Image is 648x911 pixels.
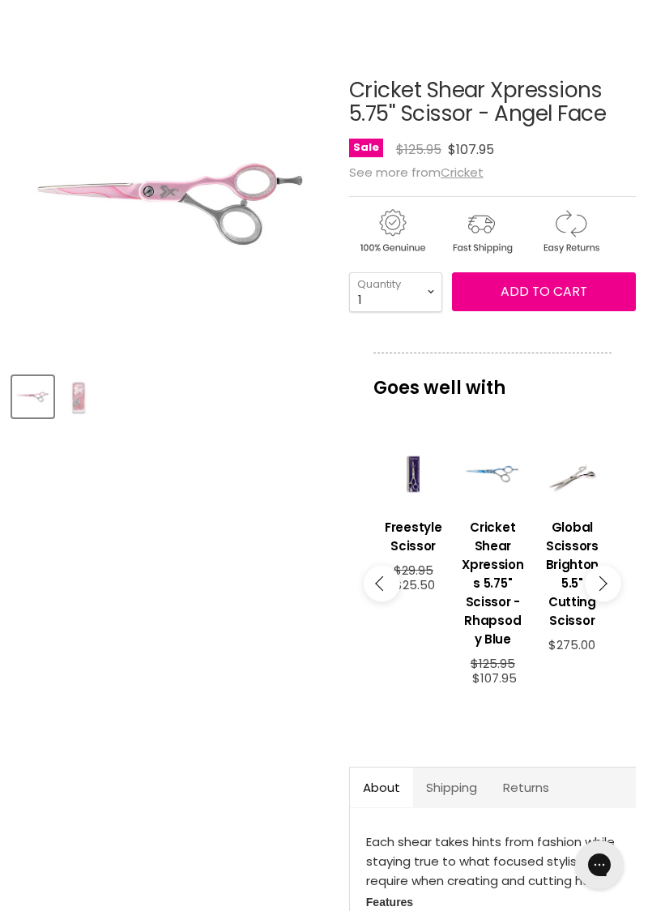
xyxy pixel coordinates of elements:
a: Returns [490,768,562,807]
a: Shipping [413,768,490,807]
a: Cricket [441,164,484,181]
img: returns.gif [527,207,613,256]
span: $125.95 [396,140,441,159]
img: Cricket Shear Xpressions 5.75" Scissor - Angel Face [60,378,98,415]
a: View product:Global Scissors Brighton 5.5 [540,506,603,638]
h1: Cricket Shear Xpressions 5.75" Scissor - Angel Face [349,79,636,126]
span: $107.95 [448,140,494,159]
a: View product:Freestyle Scissor [382,506,445,563]
span: See more from [349,164,484,181]
img: shipping.gif [438,207,524,256]
span: $125.95 [471,655,515,672]
span: $25.50 [394,576,435,593]
span: $275.00 [548,636,595,653]
span: Sale [349,139,383,157]
b: Features [366,896,413,909]
div: Product thumbnails [10,371,336,417]
p: Each shear takes hints from fashion while staying true to what focused stylists require when crea... [366,832,620,892]
button: Cricket Shear Xpressions 5.75" Scissor - Angel Face [58,376,100,417]
p: Goes well with [373,353,612,406]
select: Quantity [349,272,442,312]
span: $29.95 [394,562,433,579]
img: Cricket Shear Xpressions 5.75" Scissor - Angel Face [14,378,52,415]
span: Add to cart [501,282,587,301]
button: Add to cart [452,272,636,311]
a: About [350,768,413,807]
h3: Global Scissors Brighton 5.5" Cutting Scissor [540,518,603,630]
a: View product:Cricket Shear Xpressions 5.75 [461,506,524,657]
button: Cricket Shear Xpressions 5.75" Scissor - Angel Face [12,376,53,417]
img: genuine.gif [349,207,435,256]
h3: Cricket Shear Xpressions 5.75" Scissor - Rhapsody Blue [461,518,524,648]
span: $107.95 [472,669,517,686]
h3: Freestyle Scissor [382,518,445,555]
div: Cricket Shear Xpressions 5.75 [12,38,334,360]
iframe: Gorgias live chat messenger [567,835,632,895]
